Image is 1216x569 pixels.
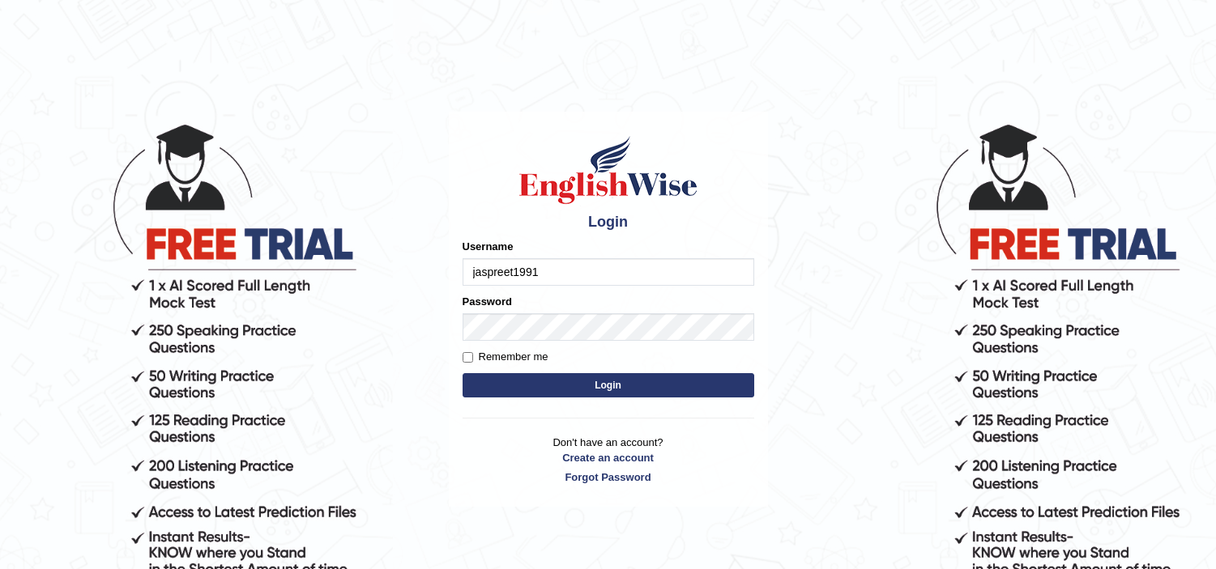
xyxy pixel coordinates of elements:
a: Create an account [463,450,754,465]
a: Forgot Password [463,469,754,485]
h4: Login [463,214,754,231]
p: Don't have an account? [463,435,754,485]
label: Username [463,239,514,254]
label: Password [463,294,512,309]
img: Logo of English Wise sign in for intelligent practice with AI [516,134,701,206]
label: Remember me [463,349,548,365]
button: Login [463,373,754,397]
input: Remember me [463,352,473,363]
